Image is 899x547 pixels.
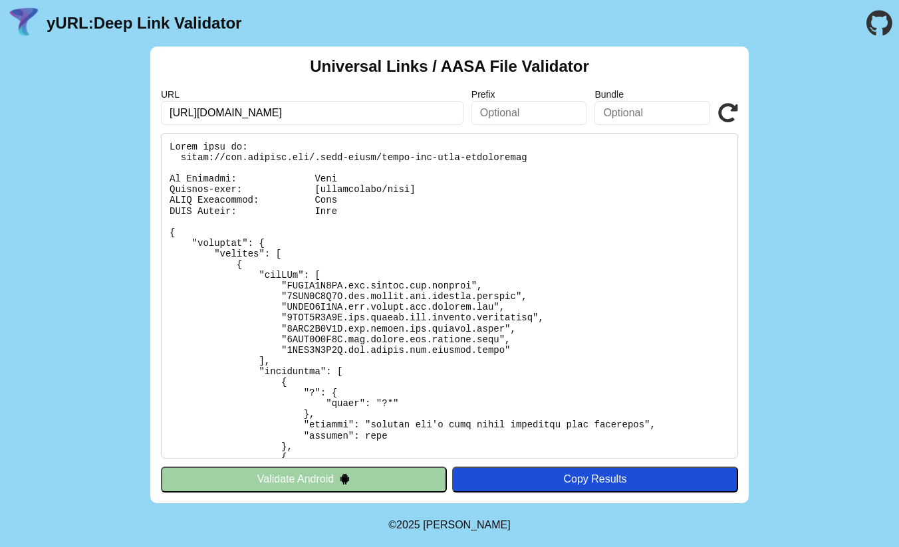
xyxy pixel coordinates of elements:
label: Bundle [594,89,710,100]
div: Copy Results [459,473,731,485]
span: 2025 [396,519,420,530]
h2: Universal Links / AASA File Validator [310,57,589,76]
label: URL [161,89,463,100]
pre: Lorem ipsu do: sitam://con.adipisc.eli/.sedd-eiusm/tempo-inc-utla-etdoloremag Al Enimadmi: Veni Q... [161,133,738,459]
button: Copy Results [452,467,738,492]
label: Prefix [471,89,587,100]
input: Optional [594,101,710,125]
a: yURL:Deep Link Validator [47,14,241,33]
footer: © [388,503,510,547]
img: droidIcon.svg [339,473,350,485]
input: Optional [471,101,587,125]
input: Required [161,101,463,125]
a: Michael Ibragimchayev's Personal Site [423,519,511,530]
img: yURL Logo [7,6,41,41]
button: Validate Android [161,467,447,492]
